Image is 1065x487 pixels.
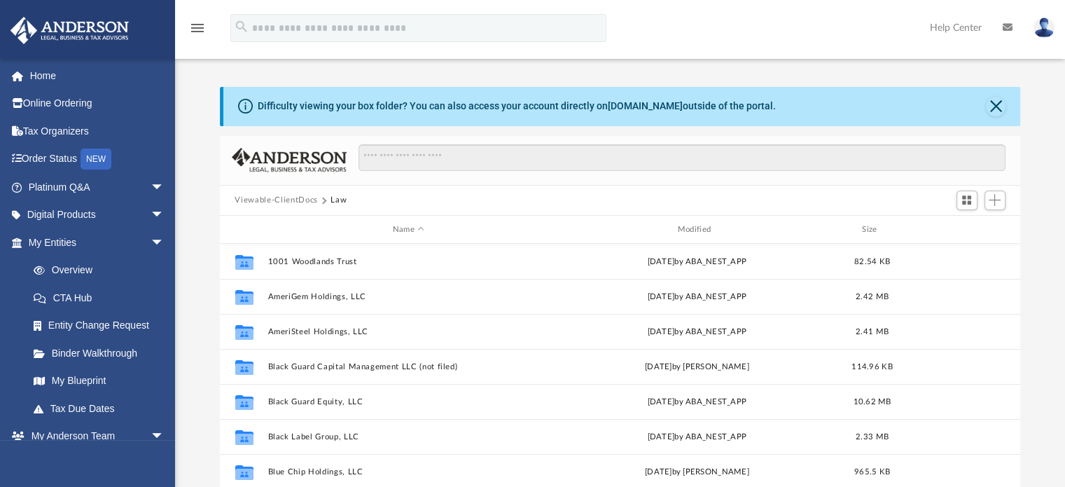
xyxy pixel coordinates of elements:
[267,257,550,266] button: 1001 Woodlands Trust
[330,194,347,207] button: Law
[267,362,550,371] button: Black Guard Capital Management LLC (not filed)
[267,432,550,441] button: Black Label Group, LLC
[556,466,838,479] div: [DATE] by [PERSON_NAME]
[151,173,179,202] span: arrow_drop_down
[267,327,550,336] button: AmeriSteel Holdings, LLC
[10,62,186,90] a: Home
[359,144,1005,171] input: Search files and folders
[151,228,179,257] span: arrow_drop_down
[20,256,186,284] a: Overview
[267,467,550,476] button: Blue Chip Holdings, LLC
[267,397,550,406] button: Black Guard Equity, LLC
[151,423,179,451] span: arrow_drop_down
[556,256,838,268] div: [DATE] by ABA_NEST_APP
[10,201,186,229] a: Digital Productsarrow_drop_down
[10,173,186,201] a: Platinum Q&Aarrow_drop_down
[10,423,179,451] a: My Anderson Teamarrow_drop_down
[856,328,889,336] span: 2.41 MB
[555,224,837,236] div: Modified
[81,149,111,170] div: NEW
[20,284,186,312] a: CTA Hub
[20,339,186,367] a: Binder Walkthrough
[189,27,206,36] a: menu
[984,191,1005,210] button: Add
[267,292,550,301] button: AmeriGem Holdings, LLC
[20,312,186,340] a: Entity Change Request
[556,396,838,409] div: [DATE] by ABA_NEST_APP
[854,468,889,476] span: 965.5 KB
[6,17,133,44] img: Anderson Advisors Platinum Portal
[234,19,249,34] i: search
[10,117,186,145] a: Tax Organizers
[10,90,186,118] a: Online Ordering
[225,224,260,236] div: id
[556,361,838,373] div: [DATE] by [PERSON_NAME]
[854,258,889,266] span: 82.54 KB
[906,224,1004,236] div: id
[556,326,838,338] div: [DATE] by ABA_NEST_APP
[608,100,683,111] a: [DOMAIN_NAME]
[986,97,1005,116] button: Close
[1033,18,1054,38] img: User Pic
[267,224,549,236] div: Name
[851,363,892,371] span: 114.96 KB
[10,228,186,256] a: My Entitiesarrow_drop_down
[258,99,776,114] div: Difficulty viewing your box folder? You can also access your account directly on outside of the p...
[235,194,317,207] button: Viewable-ClientDocs
[556,291,838,303] div: [DATE] by ABA_NEST_APP
[151,201,179,230] span: arrow_drop_down
[20,395,186,423] a: Tax Due Dates
[856,433,889,441] span: 2.33 MB
[956,191,977,210] button: Switch to Grid View
[189,20,206,36] i: menu
[556,431,838,444] div: [DATE] by ABA_NEST_APP
[853,398,891,406] span: 10.62 MB
[844,224,900,236] div: Size
[20,367,179,395] a: My Blueprint
[10,145,186,174] a: Order StatusNEW
[856,293,889,301] span: 2.42 MB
